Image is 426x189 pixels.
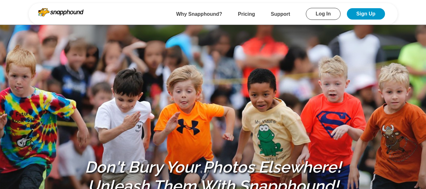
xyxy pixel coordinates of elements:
img: Snapphound Logo [38,8,84,16]
a: Why Snapphound? [176,11,222,17]
a: Log In [306,8,341,20]
a: Pricing [238,11,255,17]
a: Sign Up [347,8,385,20]
a: Support [271,11,290,17]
